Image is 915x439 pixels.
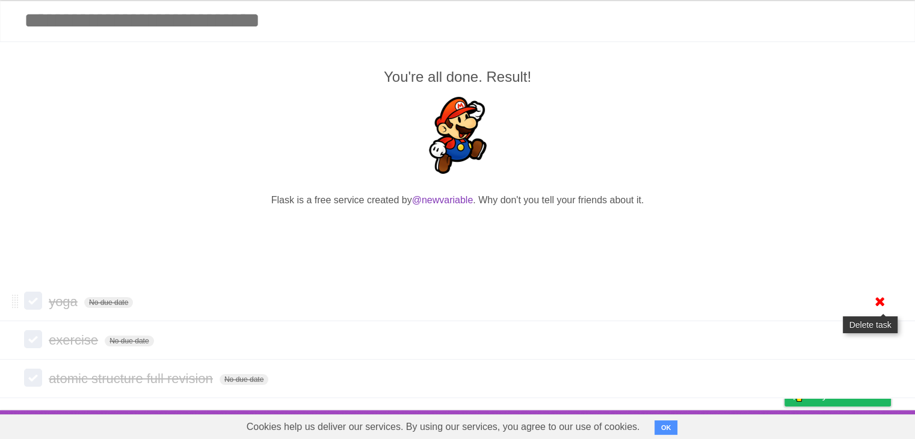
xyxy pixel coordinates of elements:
[84,297,133,308] span: No due date
[220,374,268,385] span: No due date
[412,195,473,205] a: @newvariable
[419,97,496,174] img: Super Mario
[49,333,101,348] span: exercise
[624,413,650,436] a: About
[769,413,800,436] a: Privacy
[24,330,42,348] label: Done
[664,413,713,436] a: Developers
[235,415,652,439] span: Cookies help us deliver our services. By using our services, you agree to our use of cookies.
[815,413,891,436] a: Suggest a feature
[49,294,81,309] span: yoga
[24,292,42,310] label: Done
[810,385,885,406] span: Buy me a coffee
[105,336,153,346] span: No due date
[49,371,216,386] span: atomic structure full revision
[728,413,754,436] a: Terms
[24,193,891,207] p: Flask is a free service created by . Why don't you tell your friends about it.
[436,223,479,239] iframe: X Post Button
[24,369,42,387] label: Done
[655,420,678,435] button: OK
[24,66,891,88] h2: You're all done. Result!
